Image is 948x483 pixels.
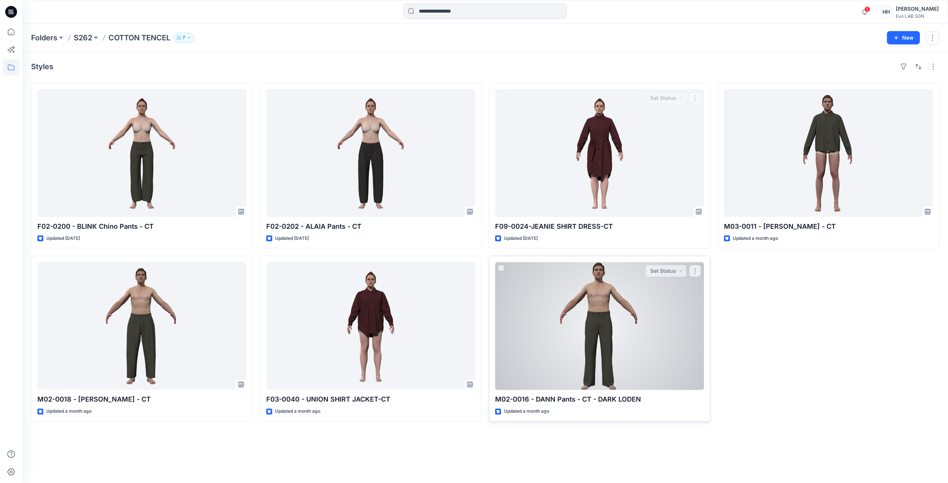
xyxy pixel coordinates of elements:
a: Folders [31,33,57,43]
p: Updated a month ago [504,407,549,415]
a: F02-0202 - ALAIA Pants - CT [266,89,475,217]
p: Updated a month ago [733,235,778,242]
p: COTTON TENCEL [109,33,170,43]
p: 7 [183,34,185,42]
a: M02-0018 - DAVE Pants - CT [37,262,246,390]
a: F03-0040 - UNION SHIRT JACKET-CT [266,262,475,390]
p: F09-0024-JEANIE SHIRT DRESS-CT [495,221,704,232]
h4: Styles [31,62,53,71]
p: Updated [DATE] [46,235,80,242]
p: Updated a month ago [46,407,91,415]
a: M02-0016 - DANN Pants - CT - DARK LODEN [495,262,704,390]
p: Updated [DATE] [275,235,309,242]
a: M03-0011 - PEDRO Overshirt - CT [724,89,933,217]
p: F03-0040 - UNION SHIRT JACKET-CT [266,394,475,405]
p: Updated [DATE] [504,235,538,242]
a: F02-0200 - BLINK Chino Pants - CT [37,89,246,217]
span: 1 [864,6,870,12]
button: 7 [173,33,194,43]
button: New [887,31,920,44]
p: F02-0202 - ALAIA Pants - CT [266,221,475,232]
div: Evo LAB SGN [896,13,939,19]
p: M03-0011 - [PERSON_NAME] - CT [724,221,933,232]
a: F09-0024-JEANIE SHIRT DRESS-CT [495,89,704,217]
a: S262 [74,33,92,43]
p: Updated a month ago [275,407,320,415]
div: HH [879,5,893,19]
div: [PERSON_NAME] [896,4,939,13]
p: M02-0018 - [PERSON_NAME] - CT [37,394,246,405]
p: M02-0016 - DANN Pants - CT - DARK LODEN [495,394,704,405]
p: F02-0200 - BLINK Chino Pants - CT [37,221,246,232]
